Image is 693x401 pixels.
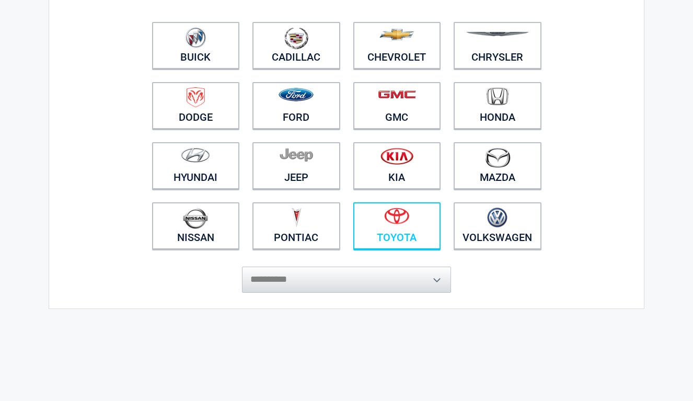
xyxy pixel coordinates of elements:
a: Kia [353,142,441,189]
img: gmc [378,90,416,99]
a: Buick [152,22,240,69]
img: honda [487,87,509,106]
img: hyundai [181,147,210,163]
a: Nissan [152,202,240,249]
a: Cadillac [252,22,340,69]
a: Toyota [353,202,441,249]
img: pontiac [291,208,302,227]
a: GMC [353,82,441,129]
img: chrysler [466,32,529,37]
a: Pontiac [252,202,340,249]
img: jeep [280,147,313,162]
img: chevrolet [379,29,414,40]
a: Honda [454,82,541,129]
img: toyota [384,208,409,224]
img: ford [279,88,314,101]
a: Chevrolet [353,22,441,69]
img: volkswagen [487,208,507,228]
img: nissan [183,208,208,229]
a: Ford [252,82,340,129]
a: Chrysler [454,22,541,69]
img: cadillac [284,27,308,49]
a: Jeep [252,142,340,189]
img: kia [380,147,413,165]
img: dodge [187,87,205,108]
img: buick [186,27,206,48]
a: Hyundai [152,142,240,189]
a: Dodge [152,82,240,129]
img: mazda [484,147,511,168]
a: Mazda [454,142,541,189]
a: Volkswagen [454,202,541,249]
